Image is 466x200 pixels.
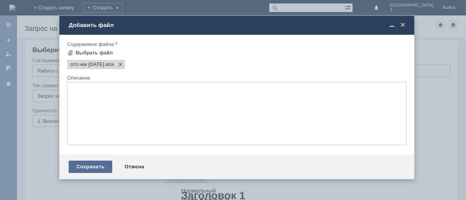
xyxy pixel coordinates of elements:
[399,22,407,29] span: Закрыть
[388,22,396,29] span: Свернуть (Ctrl + M)
[104,61,114,68] span: отл.чек 01.09.25.xlsx
[76,50,113,56] div: Выбрать файл
[67,75,405,80] div: Описание
[69,22,407,29] div: Добавить файл
[70,61,104,68] span: отл.чек 01.09.25.xlsx
[3,3,113,15] div: Здравствуйте.Удалите пожалуйста отл.чеки .Спасибо
[67,42,405,47] div: Содержимое файла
